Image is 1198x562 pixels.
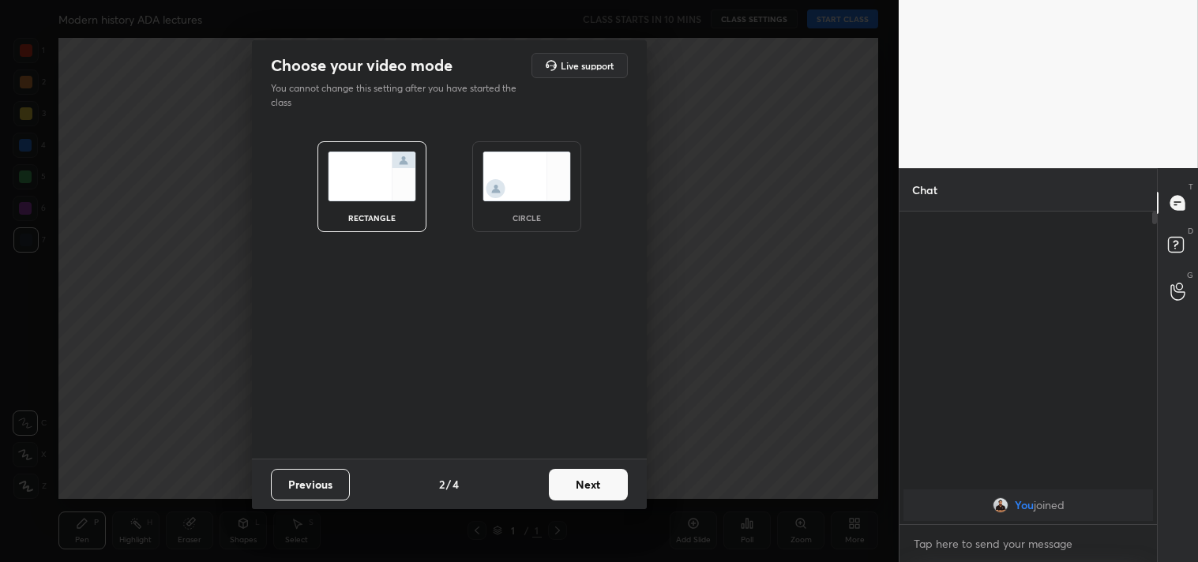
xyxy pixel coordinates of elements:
img: normalScreenIcon.ae25ed63.svg [328,152,416,201]
button: Next [549,469,628,500]
div: rectangle [340,214,404,222]
span: You [1014,499,1033,511]
div: circle [495,214,558,222]
p: You cannot change this setting after you have started the class [271,81,527,110]
img: circleScreenIcon.acc0effb.svg [483,152,571,201]
img: 50a2b7cafd4e47798829f34b8bc3a81a.jpg [992,497,1008,513]
div: grid [899,486,1157,524]
button: Previous [271,469,350,500]
h5: Live support [561,61,614,70]
p: Chat [899,169,950,211]
p: G [1187,269,1193,281]
h4: / [446,476,451,493]
h4: 4 [453,476,459,493]
h4: 2 [439,476,445,493]
span: joined [1033,499,1064,511]
p: T [1189,181,1193,193]
p: D [1188,225,1193,237]
h2: Choose your video mode [271,55,453,76]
